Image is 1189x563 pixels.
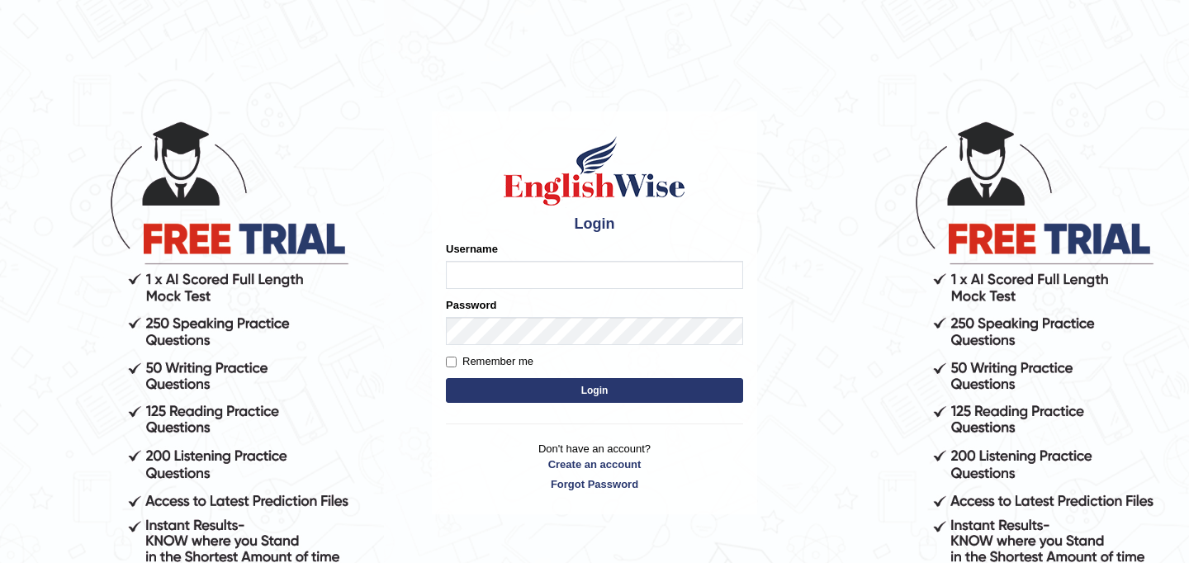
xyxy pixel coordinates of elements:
img: Logo of English Wise sign in for intelligent practice with AI [500,134,689,208]
a: Forgot Password [446,476,743,492]
button: Login [446,378,743,403]
a: Create an account [446,457,743,472]
h4: Login [446,216,743,233]
label: Password [446,297,496,313]
label: Username [446,241,498,257]
input: Remember me [446,357,457,367]
label: Remember me [446,353,533,370]
p: Don't have an account? [446,441,743,492]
